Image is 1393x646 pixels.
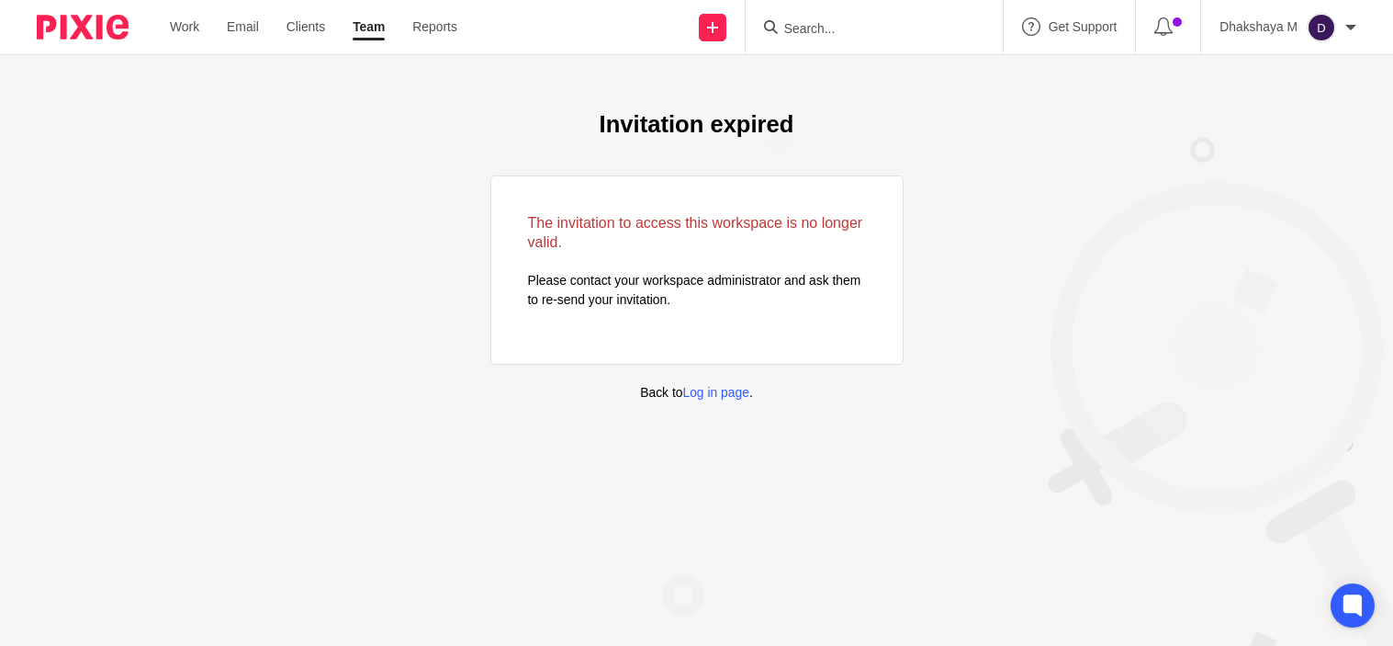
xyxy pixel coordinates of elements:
span: The invitation to access this workspace is no longer valid. [528,215,833,249]
a: Team [353,17,385,36]
input: Search [783,22,949,39]
a: Reports [412,17,458,36]
img: svg%3E [1307,13,1336,42]
a: Work [170,17,199,36]
a: Log in page [684,386,750,399]
h1: Invitation expired [598,110,795,139]
a: Email [227,17,257,36]
a: Clients [285,17,325,36]
p: Dhakshaya M [1221,17,1298,36]
p: Please contact your workspace administrator and ask them to re-send your invitation. [528,213,866,309]
span: Get Support [1049,20,1119,33]
img: Pixie [37,15,129,40]
p: Back to . [641,383,753,402]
